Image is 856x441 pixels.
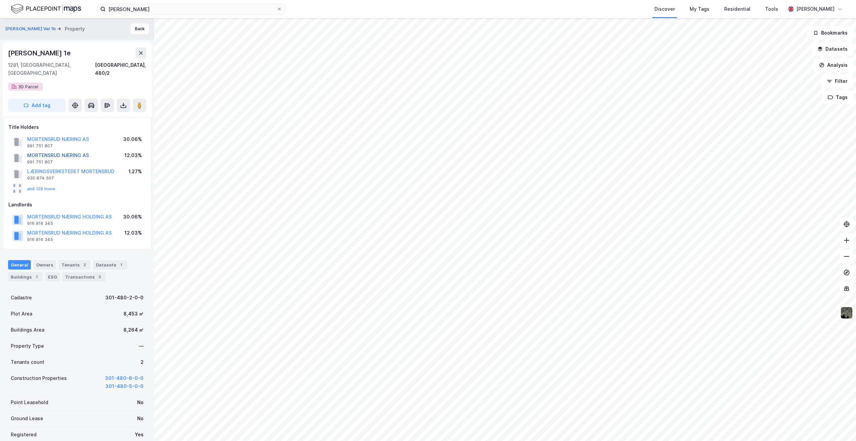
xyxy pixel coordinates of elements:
[840,306,853,319] img: 9k=
[11,310,32,318] div: Plot Area
[11,414,43,423] div: Ground Lease
[11,358,44,366] div: Tenants count
[5,26,57,32] button: [PERSON_NAME] Vei 1b
[8,260,31,269] div: General
[11,3,81,15] img: logo.f888ab2527a4732fd821a326f86c7f29.svg
[27,159,53,165] div: 991 751 807
[11,398,48,406] div: Point Leasehold
[128,167,142,176] div: 1.27%
[27,143,53,149] div: 991 751 807
[11,374,67,382] div: Construction Properties
[105,382,144,390] button: 301-480-5-0-0
[96,274,103,280] div: 3
[81,261,88,268] div: 2
[65,25,85,33] div: Property
[11,326,44,334] div: Buildings Area
[123,326,144,334] div: 8,264 ㎡
[34,260,56,269] div: Owners
[105,374,144,382] button: 301-480-6-0-0
[813,58,853,72] button: Analysis
[130,23,149,34] button: Back
[45,272,60,282] div: ESG
[11,431,37,439] div: Registered
[812,42,853,56] button: Datasets
[105,294,144,302] div: 301-480-2-0-0
[135,431,144,439] div: Yes
[11,342,44,350] div: Property Type
[822,409,856,441] iframe: Chat Widget
[27,237,53,242] div: 916 916 345
[8,201,146,209] div: Landlords
[8,272,43,282] div: Buildings
[33,274,40,280] div: 1
[8,99,66,112] button: Add tag
[62,272,106,282] div: Transactions
[8,61,95,77] div: 1281, [GEOGRAPHIC_DATA], [GEOGRAPHIC_DATA]
[822,91,853,104] button: Tags
[106,4,277,14] input: Search by address, cadastre, landlords, tenants or people
[690,5,709,13] div: My Tags
[123,213,142,221] div: 30.06%
[123,310,144,318] div: 8,453 ㎡
[141,358,144,366] div: 2
[124,151,142,159] div: 12.03%
[137,414,144,423] div: No
[139,342,144,350] div: —
[118,261,124,268] div: 1
[765,5,778,13] div: Tools
[654,5,675,13] div: Discover
[821,75,853,88] button: Filter
[11,294,32,302] div: Cadastre
[93,260,127,269] div: Datasets
[796,5,835,13] div: [PERSON_NAME]
[123,135,142,143] div: 30.06%
[807,26,853,40] button: Bookmarks
[59,260,91,269] div: Tenants
[137,398,144,406] div: No
[124,229,142,237] div: 12.03%
[724,5,750,13] div: Residential
[27,221,53,226] div: 916 916 345
[95,61,146,77] div: [GEOGRAPHIC_DATA], 480/2
[8,123,146,131] div: Title Holders
[8,48,72,58] div: [PERSON_NAME] 1e
[27,176,54,181] div: 930 874 507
